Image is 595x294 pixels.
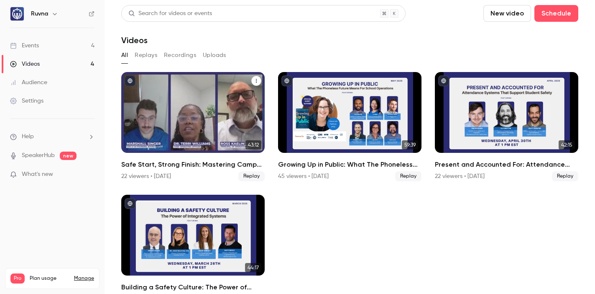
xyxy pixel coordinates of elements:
span: 59:39 [402,140,418,150]
span: Pro [10,273,25,284]
h2: Present and Accounted For: Attendance Systems That Support Student Safety [435,160,578,170]
button: All [121,49,128,62]
button: Uploads [203,49,226,62]
div: 22 viewers • [DATE] [435,172,485,181]
div: Audience [10,78,47,87]
div: Settings [10,97,43,105]
button: published [438,75,449,86]
span: What's new [22,170,53,179]
iframe: Noticeable Trigger [84,171,94,178]
h1: Videos [121,35,148,45]
h2: Building a Safety Culture: The Power of Integrated Systems [121,282,265,292]
a: 59:39Growing Up in Public: What The Phoneless Future Means For School Operations45 viewers • [DAT... [278,72,421,181]
span: Help [22,132,34,141]
button: Schedule [534,5,578,22]
li: Safe Start, Strong Finish: Mastering Campus Safety for the New School Year [121,72,265,181]
div: Search for videos or events [128,9,212,18]
a: 42:15Present and Accounted For: Attendance Systems That Support Student Safety22 viewers • [DATE]... [435,72,578,181]
button: Recordings [164,49,196,62]
h2: Growing Up in Public: What The Phoneless Future Means For School Operations [278,160,421,170]
li: Present and Accounted For: Attendance Systems That Support Student Safety [435,72,578,181]
span: Replay [552,171,578,181]
section: Videos [121,5,578,289]
a: 43:12Safe Start, Strong Finish: Mastering Campus Safety for the New School Year22 viewers • [DATE... [121,72,265,181]
button: Replays [135,49,157,62]
div: Events [10,41,39,50]
button: published [125,75,135,86]
li: help-dropdown-opener [10,132,94,141]
a: SpeakerHub [22,151,55,160]
div: 22 viewers • [DATE] [121,172,171,181]
img: Ruvna [10,7,24,21]
a: Manage [74,275,94,282]
h2: Safe Start, Strong Finish: Mastering Campus Safety for the New School Year [121,160,265,170]
span: Plan usage [30,275,69,282]
span: 43:12 [245,140,261,150]
span: 42:15 [559,140,575,150]
li: Growing Up in Public: What The Phoneless Future Means For School Operations [278,72,421,181]
div: Videos [10,60,40,68]
h6: Ruvna [31,10,48,18]
button: New video [483,5,531,22]
span: new [60,152,77,160]
span: Replay [395,171,421,181]
div: 45 viewers • [DATE] [278,172,329,181]
span: 44:17 [245,263,261,272]
button: published [281,75,292,86]
span: Replay [238,171,265,181]
button: published [125,198,135,209]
